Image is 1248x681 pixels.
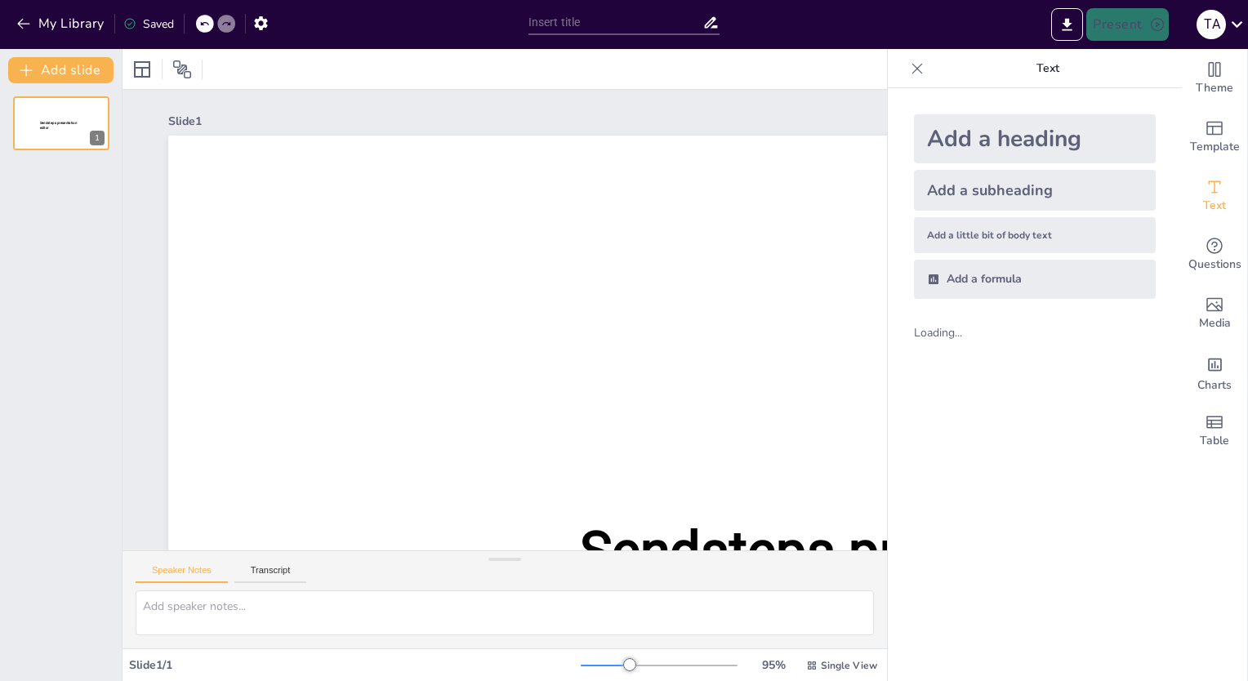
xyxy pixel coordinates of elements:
div: Add ready made slides [1182,108,1247,167]
div: Get real-time input from your audience [1182,225,1247,284]
button: Export to PowerPoint [1051,8,1083,41]
span: Sendsteps presentation editor [40,121,77,130]
div: Layout [129,56,155,82]
span: Charts [1197,376,1232,394]
div: Add charts and graphs [1182,343,1247,402]
div: 1 [90,131,105,145]
span: Template [1190,138,1240,156]
div: Add a little bit of body text [914,217,1156,253]
div: Add a formula [914,260,1156,299]
button: T A [1197,8,1226,41]
input: Insert title [528,11,703,34]
button: Add slide [8,57,114,83]
span: Theme [1196,79,1233,97]
span: Sendsteps presentation editor [580,519,1152,659]
div: Saved [123,16,174,32]
div: Loading... [914,325,990,340]
button: Present [1086,8,1168,41]
span: Questions [1188,256,1241,274]
span: Single View [821,659,877,672]
div: 95 % [754,657,793,673]
div: Change the overall theme [1182,49,1247,108]
div: Add text boxes [1182,167,1247,225]
div: 1 [13,96,109,150]
div: Add a subheading [914,170,1156,211]
span: Text [1203,197,1226,215]
button: Speaker Notes [136,565,228,583]
span: Media [1199,314,1231,332]
div: Add images, graphics, shapes or video [1182,284,1247,343]
button: My Library [12,11,111,37]
div: Add a table [1182,402,1247,461]
span: Position [172,60,192,79]
span: Table [1200,432,1229,450]
div: T A [1197,10,1226,39]
button: Transcript [234,565,307,583]
p: Text [930,49,1166,88]
div: Add a heading [914,114,1156,163]
div: Slide 1 / 1 [129,657,581,673]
